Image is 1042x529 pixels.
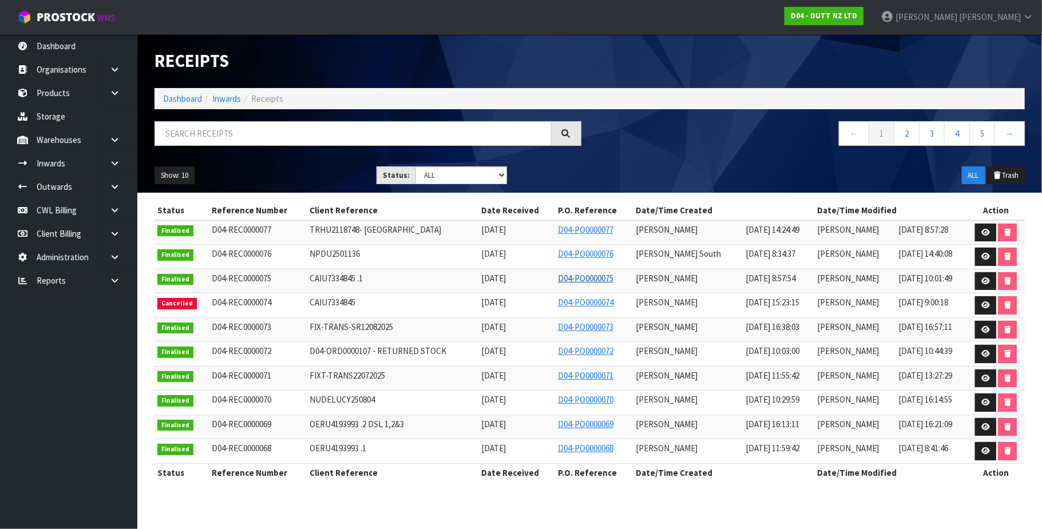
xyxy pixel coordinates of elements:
span: [DATE] 14:40:08 [898,248,952,259]
span: Cancelled [157,298,197,309]
small: WMS [97,13,115,23]
h1: Receipts [154,51,581,71]
span: [PERSON_NAME] [636,297,698,308]
span: [DATE] 11:59:42 [746,443,799,454]
span: [PERSON_NAME] [636,224,698,235]
th: P.O. Reference [555,201,633,220]
span: NPDU2501136 [310,248,360,259]
span: [PERSON_NAME] [817,248,879,259]
a: D04-PO0000072 [558,345,613,356]
th: Client Reference [307,463,478,482]
button: ALL [962,166,985,185]
span: [PERSON_NAME] [817,224,879,235]
a: 5 [969,121,995,146]
span: Finalised [157,323,193,334]
span: [DATE] 16:38:03 [746,321,799,332]
span: TRHU2118748- [GEOGRAPHIC_DATA] [310,224,441,235]
th: Date/Time Modified [814,201,968,220]
span: Finalised [157,249,193,261]
span: [PERSON_NAME] [636,370,698,381]
span: [DATE] 10:03:00 [746,345,799,356]
span: D04-ORD0000107 - RETURNED STOCK [310,345,446,356]
a: D04-PO0000071 [558,370,613,381]
span: Finalised [157,371,193,383]
span: D04-REC0000074 [212,297,271,308]
a: D04-PO0000077 [558,224,613,235]
span: [PERSON_NAME] [636,419,698,429]
span: [PERSON_NAME] [817,297,879,308]
th: Reference Number [209,201,307,220]
span: NUDELUCY250804 [310,394,375,405]
span: [DATE] [481,224,506,235]
span: [DATE] 10:29:59 [746,394,799,405]
th: Reference Number [209,463,307,482]
span: D04-REC0000077 [212,224,271,235]
span: [PERSON_NAME] [817,370,879,381]
input: Search receipts [154,121,552,146]
span: [PERSON_NAME] [636,394,698,405]
span: [DATE] 10:44:39 [898,345,952,356]
span: [DATE] [481,419,506,429]
span: [PERSON_NAME] [636,321,698,332]
span: D04-REC0000073 [212,321,271,332]
span: [PERSON_NAME] [817,273,879,284]
span: [PERSON_NAME] [636,443,698,454]
a: Dashboard [163,93,202,104]
span: [DATE] [481,345,506,356]
span: [DATE] 16:21:09 [898,419,952,429]
strong: D04 - DUTT NZ LTD [791,11,857,21]
span: Finalised [157,347,193,358]
nav: Page navigation [599,121,1025,149]
span: [DATE] [481,273,506,284]
a: 4 [944,121,970,146]
span: [PERSON_NAME] [959,11,1021,22]
span: CAIU7334845 .1 [310,273,363,284]
span: [PERSON_NAME] South [636,248,721,259]
span: D04-REC0000069 [212,419,271,429]
span: OERU4193993 .2 DSL 1,2&3 [310,419,404,429]
th: Status [154,463,209,482]
span: [PERSON_NAME] [896,11,957,22]
th: Date/Time Created [633,201,814,220]
a: D04-PO0000074 [558,297,613,308]
span: [PERSON_NAME] [817,443,879,454]
a: ← [839,121,869,146]
a: D04-PO0000076 [558,248,613,259]
th: Date Received [478,201,555,220]
button: Show: 10 [154,166,195,185]
th: Status [154,201,209,220]
th: Date/Time Modified [814,463,968,482]
th: Action [968,463,1025,482]
button: Trash [986,166,1025,185]
span: ProStock [37,10,95,25]
span: [PERSON_NAME] [636,273,698,284]
th: Action [968,201,1025,220]
span: [DATE] [481,297,506,308]
span: [DATE] [481,370,506,381]
span: [DATE] [481,248,506,259]
span: [DATE] 8:41:46 [898,443,948,454]
span: Finalised [157,274,193,285]
a: D04 - DUTT NZ LTD [785,7,863,25]
span: D04-REC0000076 [212,248,271,259]
span: D04-REC0000072 [212,345,271,356]
span: [DATE] [481,321,506,332]
th: Date Received [478,463,555,482]
span: [DATE] 13:27:29 [898,370,952,381]
a: 1 [869,121,894,146]
span: Finalised [157,395,193,407]
span: [PERSON_NAME] [817,345,879,356]
span: [PERSON_NAME] [817,394,879,405]
span: Finalised [157,444,193,455]
span: [PERSON_NAME] [636,345,698,356]
span: [DATE] 9:00:18 [898,297,948,308]
span: [PERSON_NAME] [817,321,879,332]
span: OERU4193993 .1 [310,443,366,454]
span: [PERSON_NAME] [817,419,879,429]
th: Date/Time Created [633,463,814,482]
span: [DATE] [481,394,506,405]
th: P.O. Reference [555,463,633,482]
span: [DATE] 16:57:11 [898,321,952,332]
a: D04-PO0000070 [558,394,613,405]
span: [DATE] 8:57:54 [746,273,795,284]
